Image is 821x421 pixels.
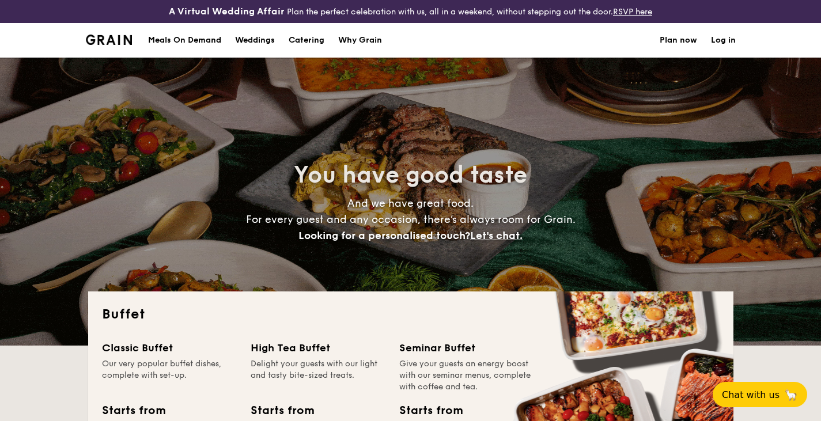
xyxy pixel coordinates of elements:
h1: Catering [289,23,324,58]
div: Delight your guests with our light and tasty bite-sized treats. [251,358,385,393]
span: And we have great food. For every guest and any occasion, there’s always room for Grain. [246,197,576,242]
h2: Buffet [102,305,720,324]
span: 🦙 [784,388,798,401]
div: Classic Buffet [102,340,237,356]
div: High Tea Buffet [251,340,385,356]
div: Plan the perfect celebration with us, all in a weekend, without stepping out the door. [137,5,684,18]
a: Weddings [228,23,282,58]
div: Meals On Demand [148,23,221,58]
a: Logotype [86,35,133,45]
h4: A Virtual Wedding Affair [169,5,285,18]
button: Chat with us🦙 [713,382,807,407]
div: Give your guests an energy boost with our seminar menus, complete with coffee and tea. [399,358,534,393]
img: Grain [86,35,133,45]
div: Starts from [399,402,462,419]
a: Meals On Demand [141,23,228,58]
div: Our very popular buffet dishes, complete with set-up. [102,358,237,393]
a: Log in [711,23,736,58]
div: Starts from [251,402,313,419]
span: Chat with us [722,389,780,400]
div: Why Grain [338,23,382,58]
a: Plan now [660,23,697,58]
a: Catering [282,23,331,58]
a: RSVP here [613,7,652,17]
div: Starts from [102,402,165,419]
div: Weddings [235,23,275,58]
a: Why Grain [331,23,389,58]
span: You have good taste [294,161,527,189]
span: Looking for a personalised touch? [298,229,470,242]
div: Seminar Buffet [399,340,534,356]
span: Let's chat. [470,229,523,242]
